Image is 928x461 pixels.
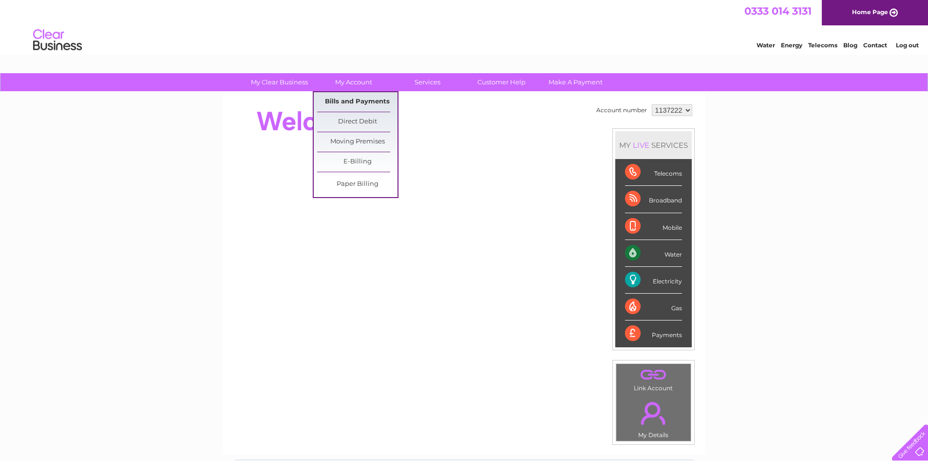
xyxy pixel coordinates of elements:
[625,267,682,294] div: Electricity
[625,294,682,321] div: Gas
[781,41,802,49] a: Energy
[615,131,692,159] div: MY SERVICES
[317,132,398,152] a: Moving Premises
[757,41,775,49] a: Water
[616,363,691,394] td: Link Account
[33,25,82,55] img: logo.png
[619,396,688,430] a: .
[317,175,398,194] a: Paper Billing
[625,213,682,240] div: Mobile
[625,321,682,347] div: Payments
[313,73,394,91] a: My Account
[594,102,649,119] td: Account number
[616,394,691,441] td: My Details
[896,41,919,49] a: Log out
[625,159,682,186] div: Telecoms
[631,140,651,150] div: LIVE
[625,186,682,213] div: Broadband
[461,73,542,91] a: Customer Help
[843,41,857,49] a: Blog
[863,41,887,49] a: Contact
[317,92,398,112] a: Bills and Payments
[535,73,616,91] a: Make A Payment
[239,73,320,91] a: My Clear Business
[744,5,812,17] a: 0333 014 3131
[317,112,398,132] a: Direct Debit
[625,240,682,267] div: Water
[387,73,468,91] a: Services
[619,366,688,383] a: .
[317,152,398,172] a: E-Billing
[808,41,837,49] a: Telecoms
[234,5,695,47] div: Clear Business is a trading name of Verastar Limited (registered in [GEOGRAPHIC_DATA] No. 3667643...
